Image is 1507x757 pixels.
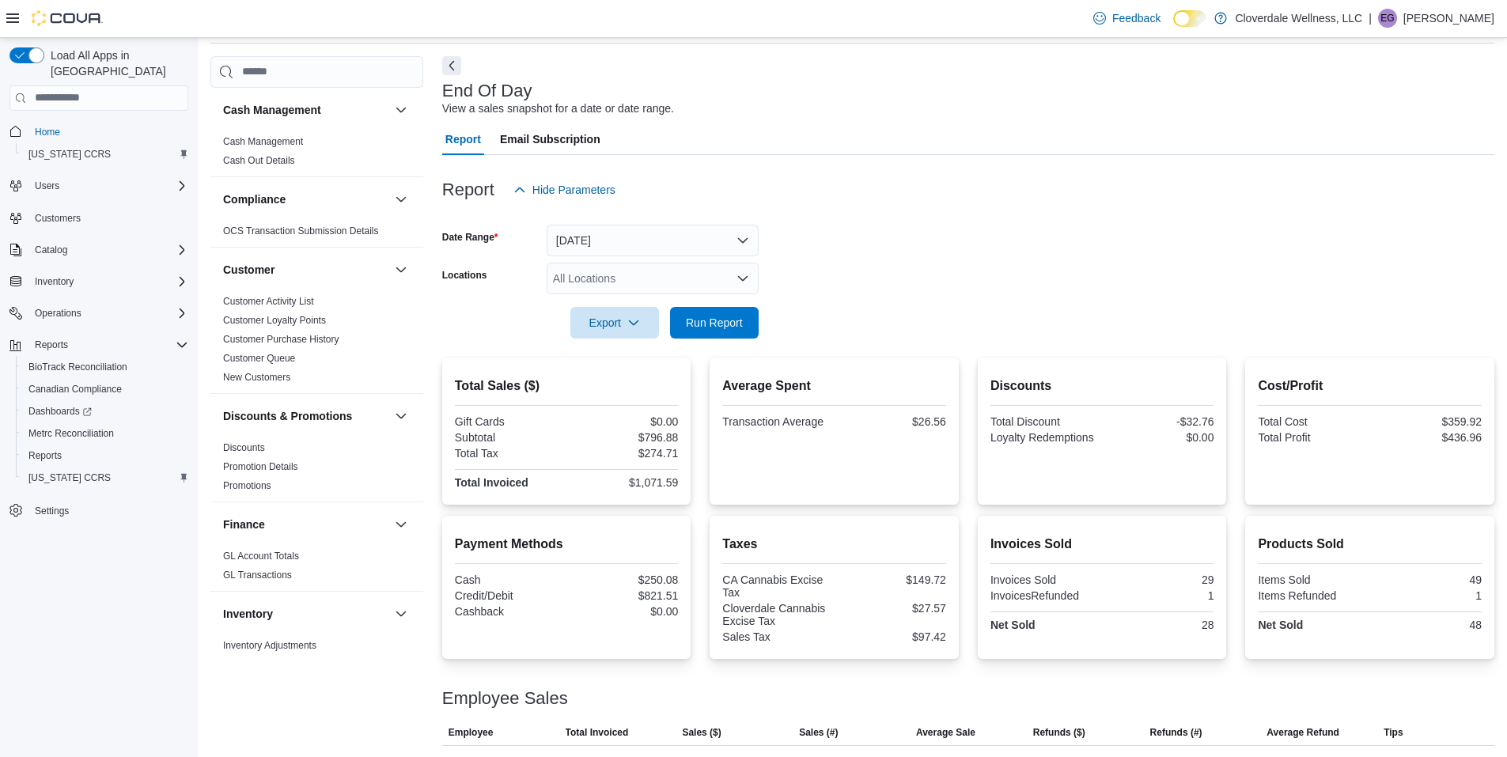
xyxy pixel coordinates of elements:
[16,378,195,400] button: Canadian Compliance
[1258,589,1366,602] div: Items Refunded
[223,296,314,307] a: Customer Activity List
[1173,27,1174,28] span: Dark Mode
[3,239,195,261] button: Catalog
[223,479,271,492] span: Promotions
[223,460,298,473] span: Promotion Details
[28,383,122,396] span: Canadian Compliance
[392,604,411,623] button: Inventory
[455,415,563,428] div: Gift Cards
[455,476,528,489] strong: Total Invoiced
[1258,431,1366,444] div: Total Profit
[3,498,195,521] button: Settings
[838,573,946,586] div: $149.72
[223,408,352,424] h3: Discounts & Promotions
[28,123,66,142] a: Home
[570,447,678,460] div: $274.71
[916,726,975,739] span: Average Sale
[28,240,74,259] button: Catalog
[442,81,532,100] h3: End Of Day
[1173,10,1206,27] input: Dark Mode
[223,191,286,207] h3: Compliance
[223,441,265,454] span: Discounts
[223,606,273,622] h3: Inventory
[580,307,649,339] span: Export
[16,467,195,489] button: [US_STATE] CCRS
[736,272,749,285] button: Open list of options
[1105,589,1214,602] div: 1
[442,100,674,117] div: View a sales snapshot for a date or date range.
[28,335,74,354] button: Reports
[1258,619,1303,631] strong: Net Sold
[838,602,946,615] div: $27.57
[990,377,1214,396] h2: Discounts
[22,446,68,465] a: Reports
[22,468,188,487] span: Washington CCRS
[16,356,195,378] button: BioTrack Reconciliation
[445,123,481,155] span: Report
[1105,619,1214,631] div: 28
[1150,726,1202,739] span: Refunds (#)
[507,174,622,206] button: Hide Parameters
[22,145,117,164] a: [US_STATE] CCRS
[35,339,68,351] span: Reports
[28,208,188,228] span: Customers
[35,244,67,256] span: Catalog
[990,535,1214,554] h2: Invoices Sold
[223,480,271,491] a: Promotions
[722,377,946,396] h2: Average Spent
[1258,535,1482,554] h2: Products Sold
[570,476,678,489] div: $1,071.59
[722,535,946,554] h2: Taxes
[990,589,1099,602] div: InvoicesRefunded
[670,307,759,339] button: Run Report
[990,619,1036,631] strong: Net Sold
[223,606,388,622] button: Inventory
[210,547,423,591] div: Finance
[223,461,298,472] a: Promotion Details
[223,639,316,652] span: Inventory Adjustments
[722,630,831,643] div: Sales Tax
[223,517,388,532] button: Finance
[223,353,295,364] a: Customer Queue
[455,431,563,444] div: Subtotal
[223,517,265,532] h3: Finance
[442,689,568,708] h3: Employee Sales
[28,122,188,142] span: Home
[455,535,679,554] h2: Payment Methods
[1087,2,1167,34] a: Feedback
[223,371,290,384] span: New Customers
[3,302,195,324] button: Operations
[3,334,195,356] button: Reports
[455,377,679,396] h2: Total Sales ($)
[1033,726,1085,739] span: Refunds ($)
[9,114,188,563] nav: Complex example
[28,405,92,418] span: Dashboards
[1380,9,1394,28] span: EG
[392,260,411,279] button: Customer
[392,190,411,209] button: Compliance
[223,295,314,308] span: Customer Activity List
[223,262,275,278] h3: Customer
[1373,619,1482,631] div: 48
[35,212,81,225] span: Customers
[223,372,290,383] a: New Customers
[35,126,60,138] span: Home
[28,427,114,440] span: Metrc Reconciliation
[1258,377,1482,396] h2: Cost/Profit
[1235,9,1362,28] p: Cloverdale Wellness, LLC
[28,304,188,323] span: Operations
[990,573,1099,586] div: Invoices Sold
[210,438,423,502] div: Discounts & Promotions
[223,551,299,562] a: GL Account Totals
[28,449,62,462] span: Reports
[223,570,292,581] a: GL Transactions
[223,352,295,365] span: Customer Queue
[28,176,188,195] span: Users
[838,415,946,428] div: $26.56
[28,272,80,291] button: Inventory
[3,120,195,143] button: Home
[570,307,659,339] button: Export
[1105,415,1214,428] div: -$32.76
[455,589,563,602] div: Credit/Debit
[990,415,1099,428] div: Total Discount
